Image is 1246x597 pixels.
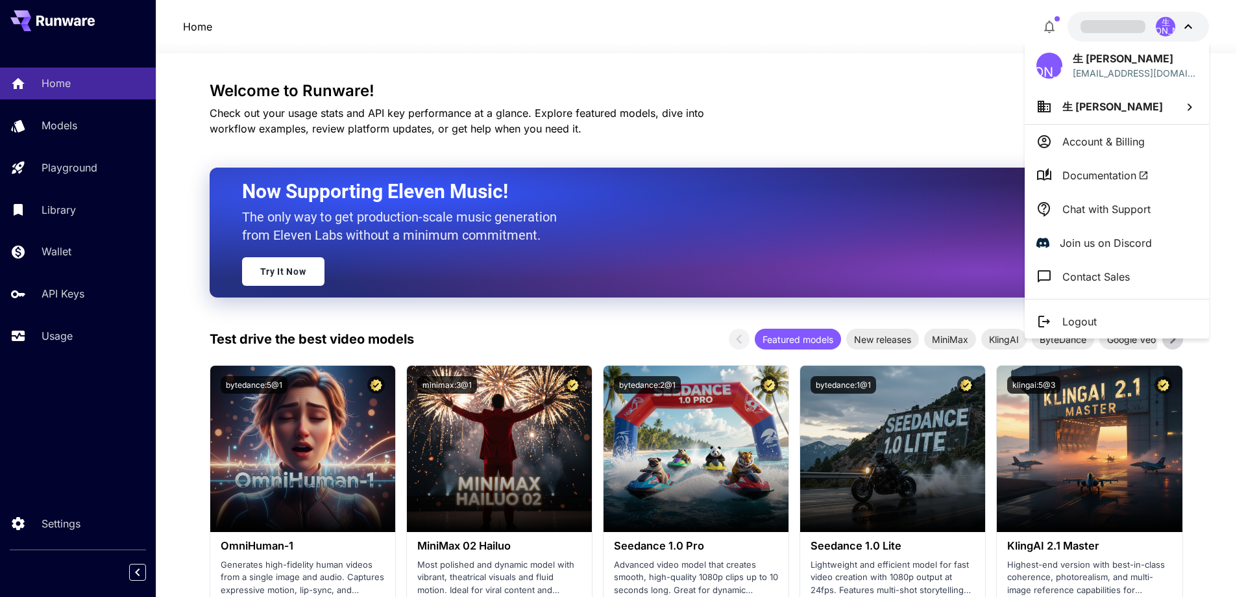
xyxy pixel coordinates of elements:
p: Chat with Support [1062,201,1151,217]
button: 生 [PERSON_NAME] [1025,89,1209,124]
p: 生 [PERSON_NAME] [1073,51,1197,66]
p: Join us on Discord [1060,235,1152,251]
p: Logout [1062,314,1097,329]
div: 生[PERSON_NAME] [1036,53,1062,79]
span: Documentation [1062,168,1149,183]
div: aw770498736@gmail.com [1073,66,1197,80]
span: 生 [PERSON_NAME] [1062,100,1163,113]
p: Account & Billing [1062,134,1145,149]
p: Contact Sales [1062,269,1130,285]
p: [EMAIL_ADDRESS][DOMAIN_NAME] [1073,66,1197,80]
